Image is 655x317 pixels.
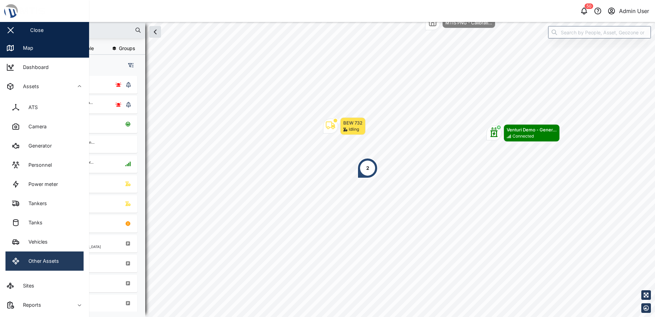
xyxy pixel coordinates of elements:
[585,3,593,9] div: 50
[548,26,651,38] input: Search by People, Asset, Geozone or Place
[343,119,362,126] div: BEW 732
[18,83,39,90] div: Assets
[486,124,560,142] div: Map marker
[607,6,650,16] button: Admin User
[512,133,534,140] div: Connected
[30,26,44,34] div: Close
[3,3,92,19] img: Main Logo
[425,15,495,30] div: Map marker
[5,213,84,232] a: Tanks
[349,126,359,133] div: Idling
[5,175,84,194] a: Power meter
[18,63,49,71] div: Dashboard
[23,123,47,130] div: Camera
[23,200,47,207] div: Tankers
[323,117,366,135] div: Map marker
[619,7,649,15] div: Admin User
[119,46,135,51] span: Groups
[23,219,42,226] div: Tanks
[507,126,557,133] div: Venturi Demo - Gener...
[18,282,34,290] div: Sites
[18,301,41,309] div: Reports
[23,161,52,169] div: Personnel
[5,251,84,271] a: Other Assets
[23,142,52,150] div: Generator
[445,19,492,26] div: MTIS PNG - Calibrati...
[5,155,84,175] a: Personnel
[18,44,33,52] div: Map
[23,180,58,188] div: Power meter
[23,104,38,111] div: ATS
[23,238,48,246] div: Vehicles
[357,158,378,178] div: Map marker
[5,136,84,155] a: Generator
[5,194,84,213] a: Tankers
[5,98,84,117] a: ATS
[366,164,369,172] div: 2
[5,117,84,136] a: Camera
[22,22,655,317] canvas: Map
[23,257,59,265] div: Other Assets
[5,232,84,251] a: Vehicles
